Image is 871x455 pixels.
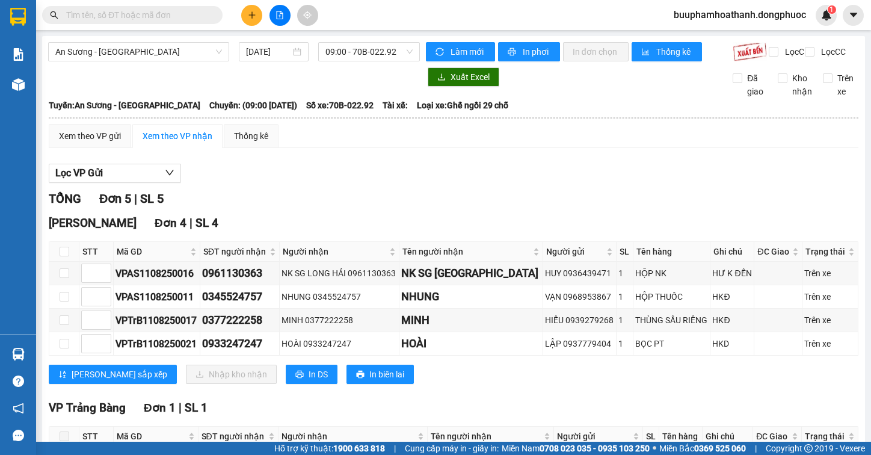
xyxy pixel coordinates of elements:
[234,129,268,143] div: Thống kê
[97,311,111,320] span: Increase Value
[49,191,81,206] span: TỔNG
[545,267,615,280] div: HUY 0936439471
[431,430,541,443] span: Tên người nhận
[435,48,446,57] span: sync
[618,290,630,303] div: 1
[140,191,164,206] span: SL 5
[656,45,692,58] span: Thống kê
[508,48,518,57] span: printer
[101,274,108,282] span: down
[402,245,530,258] span: Tên người nhận
[712,314,752,327] div: HKĐ
[13,376,24,387] span: question-circle
[115,336,198,351] div: VPTrB1108250021
[545,290,615,303] div: VẠN 0968953867
[97,335,111,344] span: Increase Value
[712,290,752,303] div: HKĐ
[437,73,446,82] span: download
[12,348,25,361] img: warehouse-icon
[12,48,25,61] img: solution-icon
[241,5,262,26] button: plus
[200,285,280,309] td: 0345524757
[99,191,131,206] span: Đơn 5
[134,191,137,206] span: |
[356,370,365,380] span: printer
[401,335,540,352] div: HOÀI
[114,332,200,356] td: VPTrB1108250021
[821,10,832,20] img: icon-new-feature
[804,444,813,453] span: copyright
[399,309,543,332] td: MINH
[282,337,398,350] div: HOÀI 0933247247
[703,427,753,447] th: Ghi chú
[49,216,137,230] span: [PERSON_NAME]
[295,370,304,380] span: printer
[283,245,387,258] span: Người nhận
[757,245,789,258] span: ĐC Giao
[97,273,111,282] span: Decrease Value
[179,401,182,415] span: |
[165,168,174,178] span: down
[632,42,702,61] button: bar-chartThống kê
[399,285,543,309] td: NHUNG
[101,266,108,273] span: up
[635,267,709,280] div: HỘP NK
[282,290,398,303] div: NHUNG 0345524757
[712,267,752,280] div: HƯ K ĐỀN
[297,5,318,26] button: aim
[303,11,312,19] span: aim
[742,72,769,98] span: Đã giao
[200,332,280,356] td: 0933247247
[633,242,711,262] th: Tên hàng
[117,245,188,258] span: Mã GD
[202,265,277,282] div: 0961130363
[829,5,834,14] span: 1
[816,45,848,58] span: Lọc CC
[399,332,543,356] td: HOÀI
[282,430,415,443] span: Người nhận
[617,242,633,262] th: SL
[58,370,67,380] span: sort-ascending
[664,7,816,22] span: buuphamhoathanh.dongphuoc
[115,289,198,305] div: VPAS1108250011
[97,344,111,353] span: Decrease Value
[203,245,267,258] span: SĐT người nhận
[451,70,490,84] span: Xuất Excel
[694,444,746,453] strong: 0369 525 060
[202,312,277,329] div: 0377222258
[286,365,337,384] button: printerIn DS
[50,11,58,19] span: search
[200,262,280,285] td: 0961130363
[643,427,660,447] th: SL
[545,337,615,350] div: LẬP 0937779404
[209,99,297,112] span: Chuyến: (09:00 [DATE])
[804,267,856,280] div: Trên xe
[97,320,111,329] span: Decrease Value
[546,245,605,258] span: Người gửi
[79,427,114,447] th: STT
[97,264,111,273] span: Increase Value
[659,427,703,447] th: Tên hàng
[618,337,630,350] div: 1
[502,442,650,455] span: Miền Nam
[833,72,859,98] span: Trên xe
[59,129,121,143] div: Xem theo VP gửi
[115,313,198,328] div: VPTrB1108250017
[401,265,540,282] div: NK SG [GEOGRAPHIC_DATA]
[401,312,540,329] div: MINH
[635,337,709,350] div: BỌC PT
[269,5,291,26] button: file-add
[399,262,543,285] td: NK SG LONG HẢI
[12,78,25,91] img: warehouse-icon
[843,5,864,26] button: caret-down
[780,45,811,58] span: Lọc CR
[49,401,126,415] span: VP Trảng Bàng
[246,45,291,58] input: 11/08/2025
[117,430,186,443] span: Mã GD
[383,99,408,112] span: Tài xế:
[186,365,277,384] button: downloadNhập kho nhận
[309,368,328,381] span: In DS
[49,365,177,384] button: sort-ascending[PERSON_NAME] sắp xếp
[97,288,111,297] span: Increase Value
[426,42,495,61] button: syncLàm mới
